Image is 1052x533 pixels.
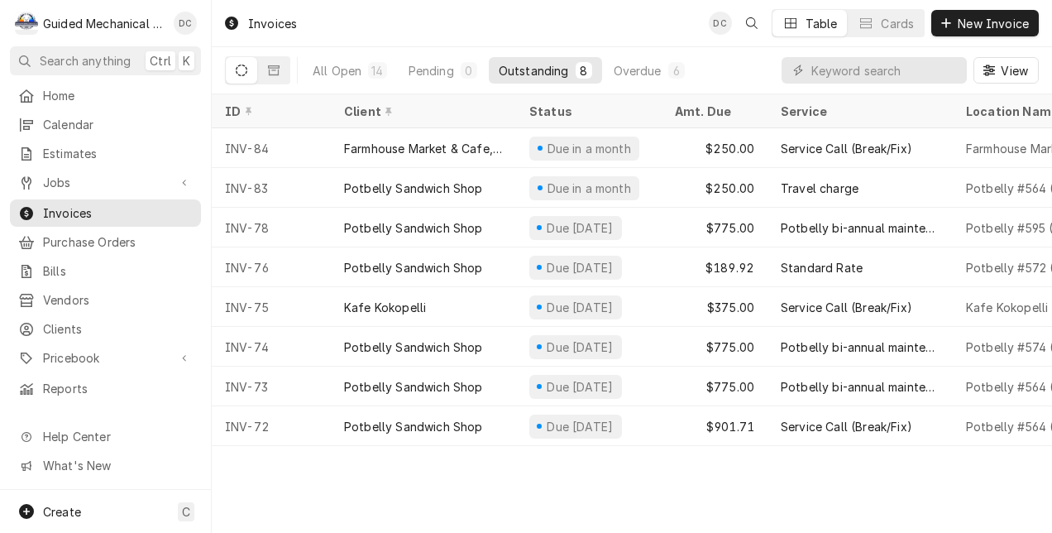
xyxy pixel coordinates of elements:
a: Reports [10,375,201,402]
span: View [997,62,1031,79]
a: Clients [10,315,201,343]
div: INV-74 [212,327,331,367]
div: Service Call (Break/Fix) [781,418,912,435]
div: Potbelly Sandwich Shop [344,259,483,276]
span: Pricebook [43,349,168,367]
span: Help Center [43,428,191,445]
div: Potbelly bi-annual maintenance [781,339,940,356]
div: Due [DATE] [545,418,615,435]
button: Open search [739,10,765,36]
span: Estimates [43,145,193,162]
span: Search anything [40,52,131,70]
span: New Invoice [954,15,1032,32]
div: Kafe Kokopelli [966,299,1048,316]
div: $775.00 [662,208,767,247]
button: Search anythingCtrlK [10,46,201,75]
div: INV-75 [212,287,331,327]
span: Calendar [43,116,193,133]
div: DC [709,12,732,35]
button: New Invoice [931,10,1039,36]
div: Pending [409,62,454,79]
a: Bills [10,257,201,285]
div: Standard Rate [781,259,863,276]
div: Outstanding [499,62,569,79]
div: INV-78 [212,208,331,247]
div: Potbelly Sandwich Shop [344,418,483,435]
div: Due in a month [545,140,633,157]
div: Due in a month [545,180,633,197]
span: Reports [43,380,193,397]
div: $250.00 [662,168,767,208]
div: ID [225,103,314,120]
div: Table [806,15,838,32]
div: Due [DATE] [545,219,615,237]
div: Potbelly bi-annual maintenance [781,219,940,237]
div: Overdue [614,62,662,79]
a: Go to Help Center [10,423,201,450]
div: Potbelly bi-annual maintenance [781,378,940,396]
div: INV-76 [212,247,331,287]
span: K [183,52,190,70]
div: Potbelly Sandwich Shop [344,339,483,356]
div: Service Call (Break/Fix) [781,299,912,316]
div: 14 [371,62,383,79]
div: Amt. Due [675,103,751,120]
input: Keyword search [811,57,959,84]
span: Jobs [43,174,168,191]
span: Bills [43,262,193,280]
span: Home [43,87,193,104]
span: Create [43,505,81,519]
div: Potbelly Sandwich Shop [344,378,483,396]
div: Potbelly Sandwich Shop [344,180,483,197]
div: INV-72 [212,406,331,446]
div: $775.00 [662,327,767,367]
div: Status [529,103,645,120]
span: C [182,503,190,521]
div: $775.00 [662,367,767,406]
div: Due [DATE] [545,259,615,276]
div: Guided Mechanical Services, LLC's Avatar [15,12,38,35]
div: $901.71 [662,406,767,446]
div: Cards [881,15,914,32]
div: INV-84 [212,128,331,168]
div: $375.00 [662,287,767,327]
div: Service [781,103,936,120]
div: 0 [464,62,474,79]
div: Kafe Kokopelli [344,299,426,316]
div: Farmhouse Market & Cafe, LLC [344,140,503,157]
span: Vendors [43,291,193,309]
div: INV-73 [212,367,331,406]
span: Ctrl [150,52,171,70]
button: View [973,57,1039,84]
div: G [15,12,38,35]
div: Due [DATE] [545,378,615,396]
div: Potbelly Sandwich Shop [344,219,483,237]
div: $250.00 [662,128,767,168]
a: Purchase Orders [10,228,201,256]
a: Go to Pricebook [10,344,201,372]
div: Daniel Cornell's Avatar [174,12,197,35]
div: 8 [579,62,589,79]
div: All Open [313,62,361,79]
a: Go to Jobs [10,169,201,196]
div: Client [344,103,500,120]
div: 6 [672,62,681,79]
a: Invoices [10,199,201,227]
div: Guided Mechanical Services, LLC [43,15,165,32]
span: Clients [43,320,193,338]
span: What's New [43,457,191,474]
div: DC [174,12,197,35]
a: Vendors [10,286,201,314]
div: $189.92 [662,247,767,287]
a: Go to What's New [10,452,201,479]
span: Invoices [43,204,193,222]
a: Estimates [10,140,201,167]
div: Daniel Cornell's Avatar [709,12,732,35]
span: Purchase Orders [43,233,193,251]
a: Calendar [10,111,201,138]
div: INV-83 [212,168,331,208]
a: Home [10,82,201,109]
div: Due [DATE] [545,339,615,356]
div: Due [DATE] [545,299,615,316]
div: Travel charge [781,180,858,197]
